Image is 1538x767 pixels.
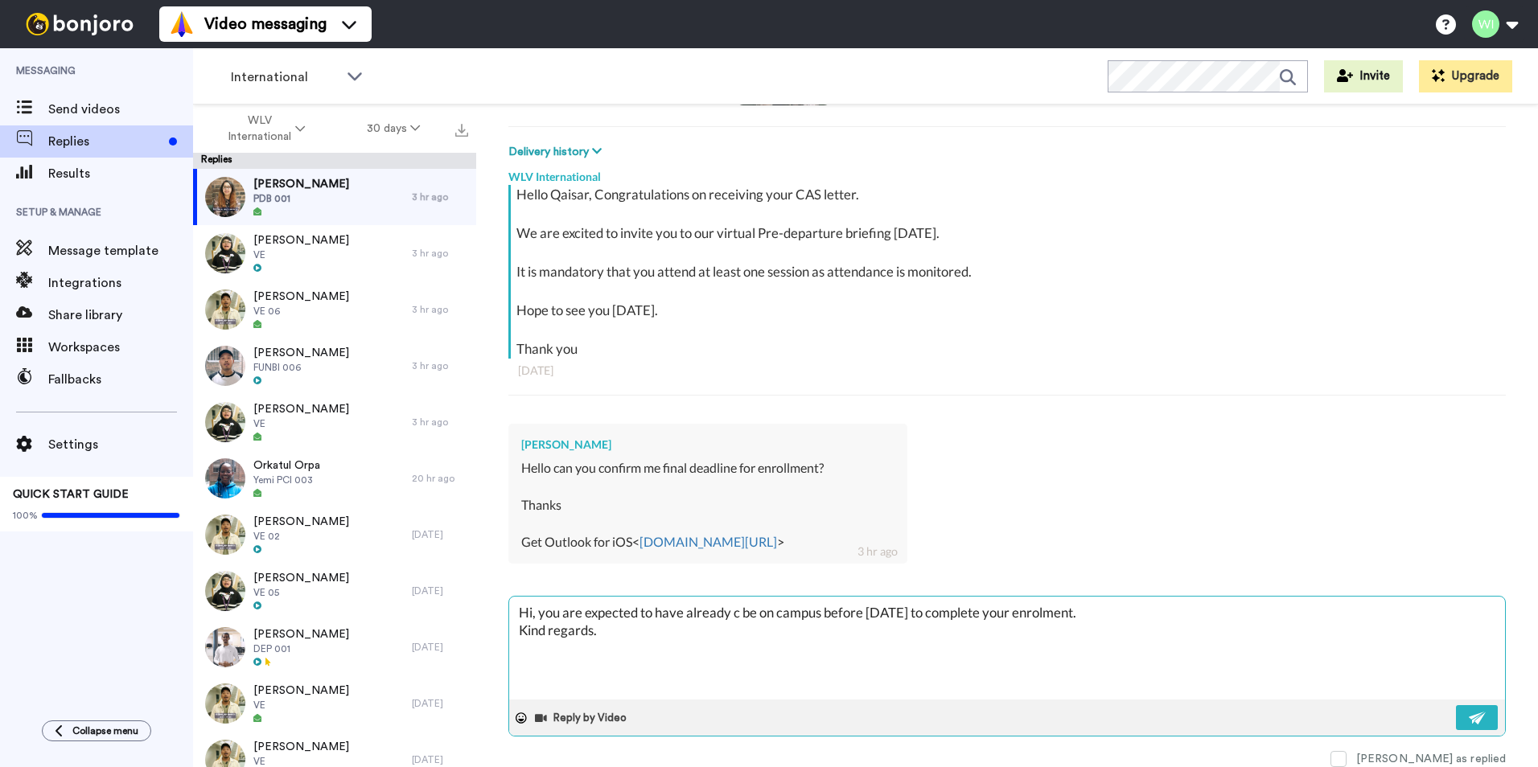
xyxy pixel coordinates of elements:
[253,176,349,192] span: [PERSON_NAME]
[253,514,349,530] span: [PERSON_NAME]
[508,161,1506,185] div: WLV International
[253,457,320,474] span: Orkatul Orpa
[516,185,1502,359] div: Hello Qaisar, Congratulations on receiving your CAS letter. We are excited to invite you to our v...
[639,534,777,549] a: [DOMAIN_NAME][URL]
[521,459,894,551] div: Hello can you confirm me final deadline for enrollment? Thanks Get Outlook for iOS< >
[450,117,473,141] button: Export all results that match these filters now.
[412,303,468,316] div: 3 hr ago
[205,515,245,555] img: 62ddf3be-d088-421e-bd24-cb50b731b943-thumb.jpg
[253,345,349,361] span: [PERSON_NAME]
[336,114,451,143] button: 30 days
[48,164,193,183] span: Results
[412,247,468,260] div: 3 hr ago
[412,753,468,766] div: [DATE]
[193,563,476,619] a: [PERSON_NAME]VE 05[DATE]
[193,169,476,225] a: [PERSON_NAME]PDB 0013 hr ago
[205,683,245,724] img: 0cc72c79-68ed-4baf-8cc6-5d21b1eef70a-thumb.jpg
[253,570,349,586] span: [PERSON_NAME]
[412,697,468,710] div: [DATE]
[253,739,349,755] span: [PERSON_NAME]
[193,675,476,732] a: [PERSON_NAME]VE[DATE]
[412,641,468,654] div: [DATE]
[205,627,245,667] img: 96206b34-541a-47b1-987b-93f7214ccb4b-thumb.jpg
[72,724,138,737] span: Collapse menu
[193,394,476,450] a: [PERSON_NAME]VE3 hr ago
[13,509,38,522] span: 100%
[13,489,129,500] span: QUICK START GUIDE
[205,346,245,386] img: 20357b13-09c5-4b1e-98cd-6bacbcb48d6b-thumb.jpg
[48,100,193,119] span: Send videos
[42,720,151,741] button: Collapse menu
[253,401,349,417] span: [PERSON_NAME]
[48,370,193,389] span: Fallbacks
[48,273,193,293] span: Integrations
[253,192,349,205] span: PDB 001
[412,416,468,429] div: 3 hr ago
[48,306,193,325] span: Share library
[1469,712,1487,724] img: send-white.svg
[521,437,894,453] div: [PERSON_NAME]
[193,225,476,281] a: [PERSON_NAME]VE3 hr ago
[193,507,476,563] a: [PERSON_NAME]VE 02[DATE]
[533,706,631,730] button: Reply by Video
[412,191,468,203] div: 3 hr ago
[253,586,349,599] span: VE 05
[1356,751,1506,767] div: [PERSON_NAME] as replied
[193,281,476,338] a: [PERSON_NAME]VE 063 hr ago
[205,402,245,442] img: 9d005285-f2cd-48ce-ae0f-47eda6f368c7-thumb.jpg
[857,543,898,560] div: 3 hr ago
[253,474,320,486] span: Yemi PCI 003
[1419,60,1512,92] button: Upgrade
[253,530,349,543] span: VE 02
[412,359,468,372] div: 3 hr ago
[518,363,1496,379] div: [DATE]
[205,571,245,611] img: c5771198-484c-41a4-a086-442532575777-thumb.jpg
[48,132,162,151] span: Replies
[253,248,349,261] span: VE
[204,13,327,35] span: Video messaging
[253,305,349,318] span: VE 06
[253,417,349,430] span: VE
[19,13,140,35] img: bj-logo-header-white.svg
[205,177,245,217] img: 139000d5-7d0b-4327-a7b9-3e70836d1946-thumb.jpg
[193,338,476,394] a: [PERSON_NAME]FUNBI 0063 hr ago
[253,289,349,305] span: [PERSON_NAME]
[455,124,468,137] img: export.svg
[227,113,292,145] span: WLV International
[193,450,476,507] a: Orkatul OrpaYemi PCI 00320 hr ago
[412,472,468,485] div: 20 hr ago
[253,642,349,655] span: DEP 001
[205,289,245,330] img: 0679e79f-bf66-4ac1-86ef-078eae539f64-thumb.jpg
[231,68,339,87] span: International
[1324,60,1403,92] button: Invite
[253,361,349,374] span: FUNBI 006
[253,699,349,712] span: VE
[508,143,607,161] button: Delivery history
[205,233,245,273] img: b7a95c32-d3d2-455d-b707-40783128711b-thumb.jpg
[193,153,476,169] div: Replies
[412,528,468,541] div: [DATE]
[196,106,336,151] button: WLV International
[48,435,193,454] span: Settings
[169,11,195,37] img: vm-color.svg
[205,458,245,498] img: 3e23c4d3-1de5-4687-a0b0-757430013745-thumb.jpg
[48,338,193,357] span: Workspaces
[509,597,1505,699] textarea: Hi, you are expected to have already c be on campus before [DATE] to complete your enrolment. Kin...
[253,683,349,699] span: [PERSON_NAME]
[48,241,193,260] span: Message template
[253,232,349,248] span: [PERSON_NAME]
[412,584,468,597] div: [DATE]
[253,626,349,642] span: [PERSON_NAME]
[193,619,476,675] a: [PERSON_NAME]DEP 001[DATE]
